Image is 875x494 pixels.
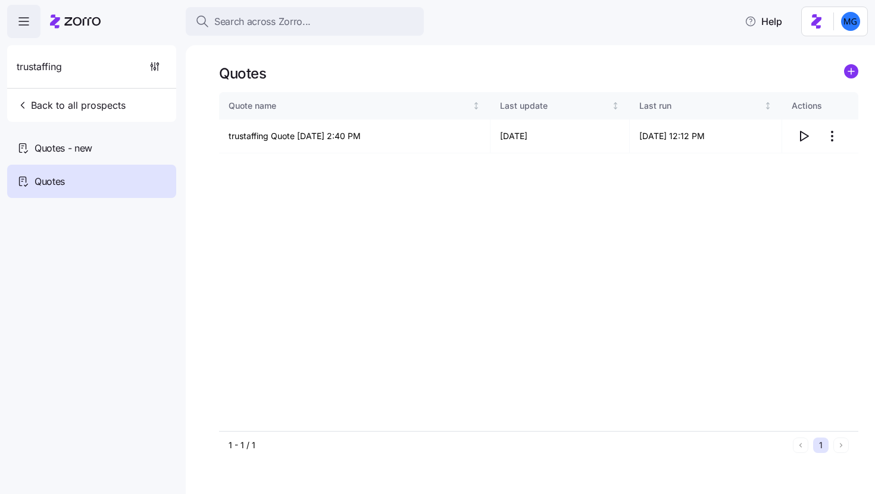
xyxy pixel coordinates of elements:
[639,99,761,112] div: Last run
[611,102,620,110] div: Not sorted
[764,102,772,110] div: Not sorted
[500,99,609,112] div: Last update
[844,64,858,83] a: add icon
[813,438,829,453] button: 1
[745,14,782,29] span: Help
[229,439,788,451] div: 1 - 1 / 1
[214,14,311,29] span: Search across Zorro...
[841,12,860,31] img: 61c362f0e1d336c60eacb74ec9823875
[490,92,630,119] th: Last updateNot sorted
[17,59,62,74] span: trustaffing
[793,438,808,453] button: Previous page
[472,102,480,110] div: Not sorted
[12,93,130,117] button: Back to all prospects
[735,10,792,33] button: Help
[219,92,490,119] th: Quote nameNot sorted
[7,165,176,198] a: Quotes
[35,174,65,189] span: Quotes
[35,141,92,156] span: Quotes - new
[7,131,176,165] a: Quotes - new
[186,7,424,36] button: Search across Zorro...
[792,99,849,112] div: Actions
[630,92,782,119] th: Last runNot sorted
[844,64,858,78] svg: add icon
[229,99,470,112] div: Quote name
[219,64,266,83] h1: Quotes
[219,119,490,153] td: trustaffing Quote [DATE] 2:40 PM
[490,119,630,153] td: [DATE]
[833,438,849,453] button: Next page
[630,119,782,153] td: [DATE] 12:12 PM
[17,98,126,112] span: Back to all prospects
